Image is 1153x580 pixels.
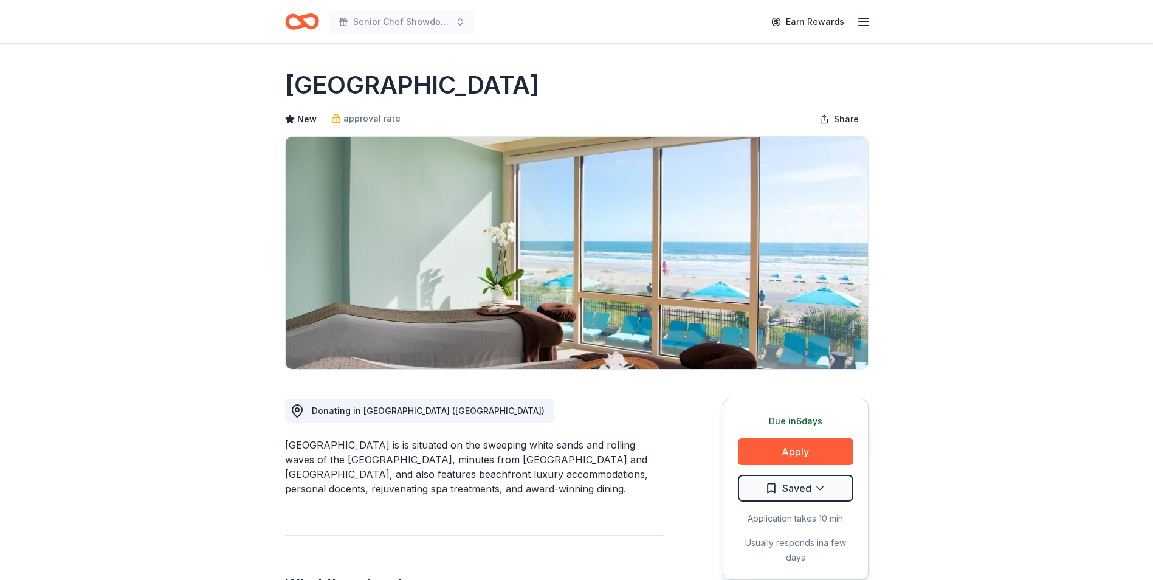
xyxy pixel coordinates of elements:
[834,112,859,126] span: Share
[286,137,868,369] img: Image for One Ocean Resort & Spa
[297,112,317,126] span: New
[285,68,539,102] h1: [GEOGRAPHIC_DATA]
[810,107,869,131] button: Share
[285,7,319,36] a: Home
[312,406,545,416] span: Donating in [GEOGRAPHIC_DATA] ([GEOGRAPHIC_DATA])
[343,111,401,126] span: approval rate
[329,10,475,34] button: Senior Chef Showdown 2025
[331,111,401,126] a: approval rate
[738,536,853,565] div: Usually responds in a few days
[738,414,853,429] div: Due in 6 days
[738,438,853,465] button: Apply
[782,480,811,496] span: Saved
[738,475,853,502] button: Saved
[353,15,450,29] span: Senior Chef Showdown 2025
[285,438,664,496] div: [GEOGRAPHIC_DATA] is is situated on the sweeping white sands and rolling waves of the [GEOGRAPHIC...
[738,511,853,526] div: Application takes 10 min
[764,11,852,33] a: Earn Rewards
